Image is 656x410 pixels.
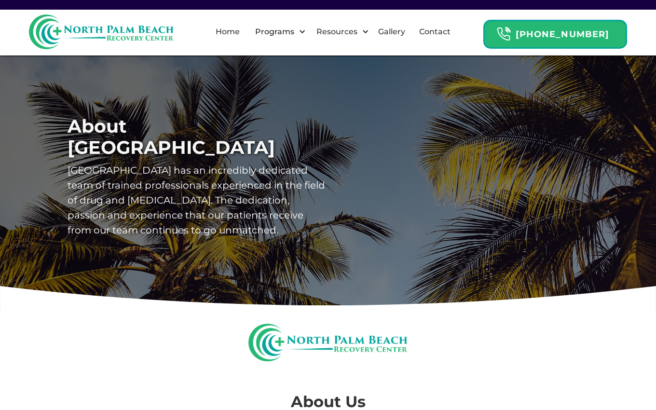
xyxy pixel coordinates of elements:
[68,116,328,158] h1: About [GEOGRAPHIC_DATA]
[68,163,328,238] p: [GEOGRAPHIC_DATA] has an incredibly dedicated team of trained professionals experienced in the fi...
[247,16,308,47] div: Programs
[308,16,371,47] div: Resources
[413,16,456,47] a: Contact
[314,26,360,38] div: Resources
[496,27,511,41] img: Header Calendar Icons
[516,29,609,40] strong: [PHONE_NUMBER]
[372,16,411,47] a: Gallery
[210,16,246,47] a: Home
[253,26,297,38] div: Programs
[483,15,627,49] a: Header Calendar Icons[PHONE_NUMBER]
